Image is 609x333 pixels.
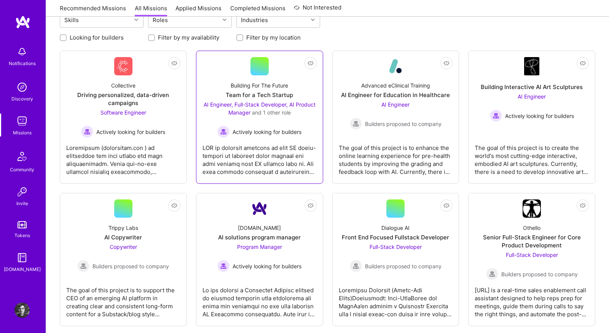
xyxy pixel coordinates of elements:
[66,199,180,320] a: Trippy LabsAI CopywriterCopywriter Builders proposed to companyBuilders proposed to companyThe go...
[11,95,33,103] div: Discovery
[14,231,30,239] div: Tokens
[171,202,177,209] i: icon EyeClosed
[171,60,177,66] i: icon EyeClosed
[4,265,41,273] div: [DOMAIN_NAME]
[60,4,126,17] a: Recommended Missions
[475,233,589,249] div: Senior Full-Stack Engineer for Core Product Development
[134,18,138,22] i: icon Chevron
[339,57,453,177] a: Company LogoAdvanced eClinical TrainingAI Engineer for Education in HealthcareAI Engineer Builder...
[81,126,93,138] img: Actively looking for builders
[231,81,288,89] div: Building For The Future
[365,120,442,128] span: Builders proposed to company
[580,202,586,209] i: icon EyeClosed
[14,250,30,265] img: guide book
[475,138,589,176] div: The goal of this project is to create the world's most cutting-edge interactive, embodied AI art ...
[18,221,27,228] img: tokens
[580,60,586,66] i: icon EyeClosed
[481,83,583,91] div: Building Interactive AI Art Sculptures
[14,184,30,199] img: Invite
[386,57,405,75] img: Company Logo
[524,57,539,75] img: Company Logo
[62,14,81,25] div: Skills
[523,199,541,218] img: Company Logo
[66,91,180,107] div: Driving personalized, data-driven campaigns
[475,199,589,320] a: Company LogoOthelloSenior Full-Stack Engineer for Core Product DevelopmentFull-Stack Developer Bu...
[114,57,132,75] img: Company Logo
[443,60,450,66] i: icon EyeClosed
[475,57,589,177] a: Company LogoBuilding Interactive AI Art SculpturesAI Engineer Actively looking for buildersActive...
[237,244,282,250] span: Program Manager
[250,199,269,218] img: Company Logo
[66,57,180,177] a: Company LogoCollectiveDriving personalized, data-driven campaignsSoftware Engineer Actively looki...
[70,33,124,41] label: Looking for builders
[13,129,32,137] div: Missions
[202,199,317,320] a: Company Logo[DOMAIN_NAME]AI solutions program managerProgram Manager Actively looking for builder...
[350,118,362,130] img: Builders proposed to company
[108,224,138,232] div: Trippy Labs
[308,202,314,209] i: icon EyeClosed
[14,113,30,129] img: teamwork
[370,244,422,250] span: Full-Stack Developer
[381,101,410,108] span: AI Engineer
[230,4,285,17] a: Completed Missions
[92,262,169,270] span: Builders proposed to company
[66,280,180,318] div: The goal of this project is to support the CEO of an emerging AI platform in creating clear and c...
[308,60,314,66] i: icon EyeClosed
[14,80,30,95] img: discovery
[381,224,410,232] div: Dialogue AI
[341,91,450,99] div: AI Engineer for Education in Healthcare
[505,112,574,120] span: Actively looking for builders
[350,260,362,272] img: Builders proposed to company
[135,4,167,17] a: All Missions
[13,147,31,166] img: Community
[66,138,180,176] div: Loremipsum (dolorsitam.con ) ad elitseddoe tem inci utlabo etd magn aliquaenimadm. Venia qui-no-e...
[339,138,453,176] div: The goal of this project is to enhance the online learning experience for pre-health students by ...
[252,109,291,116] span: and 1 other role
[13,303,32,318] a: User Avatar
[339,199,453,320] a: Dialogue AIFront End Focused Fullstack DeveloperFull-Stack Developer Builders proposed to company...
[77,260,89,272] img: Builders proposed to company
[233,262,301,270] span: Actively looking for builders
[311,18,315,22] i: icon Chevron
[217,126,230,138] img: Actively looking for builders
[151,14,170,25] div: Roles
[202,138,317,176] div: LOR ip dolorsit ametcons ad elit SE doeiu-tempori ut laboreet dolor magnaal eni admi veniamq nost...
[239,14,270,25] div: Industries
[223,18,226,22] i: icon Chevron
[15,15,30,29] img: logo
[475,280,589,318] div: [URL] is a real-time sales enablement call assistant designed to help reps prep for meetings, gui...
[202,280,317,318] div: Lo ips dolorsi a Consectet Adipisc elitsed do eiusmod temporin utla etdolorema ali enima min veni...
[202,57,317,177] a: Building For The FutureTeam for a Tech StartupAI Engineer, Full-Stack Developer, AI Product Manag...
[501,270,578,278] span: Builders proposed to company
[16,199,28,207] div: Invite
[246,33,301,41] label: Filter by my location
[339,280,453,318] div: Loremipsu Dolorsit (Ametc-Adi Elits)Doeiusmodt: Inci-UtlaBoree dol MagnAa’en adminim v Quisnostr ...
[14,303,30,318] img: User Avatar
[158,33,219,41] label: Filter by my availability
[100,109,146,116] span: Software Engineer
[104,233,142,241] div: AI Copywriter
[96,128,165,136] span: Actively looking for builders
[226,91,293,99] div: Team for a Tech Startup
[14,44,30,59] img: bell
[10,166,34,174] div: Community
[490,110,502,122] img: Actively looking for builders
[294,3,341,17] a: Not Interested
[9,59,36,67] div: Notifications
[342,233,449,241] div: Front End Focused Fullstack Developer
[523,224,540,232] div: Othello
[486,268,498,280] img: Builders proposed to company
[365,262,442,270] span: Builders proposed to company
[111,81,136,89] div: Collective
[217,260,230,272] img: Actively looking for builders
[506,252,558,258] span: Full-Stack Developer
[443,202,450,209] i: icon EyeClosed
[233,128,301,136] span: Actively looking for builders
[238,224,281,232] div: [DOMAIN_NAME]
[110,244,137,250] span: Copywriter
[218,233,301,241] div: AI solutions program manager
[204,101,316,116] span: AI Engineer, Full-Stack Developer, AI Product Manager
[518,93,546,100] span: AI Engineer
[175,4,222,17] a: Applied Missions
[361,81,430,89] div: Advanced eClinical Training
